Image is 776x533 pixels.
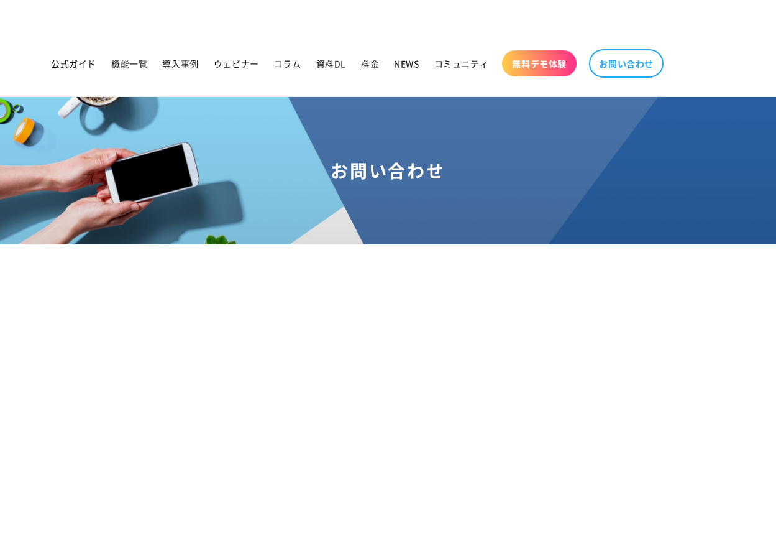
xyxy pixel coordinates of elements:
span: ウェビナー [214,58,259,69]
a: お問い合わせ [589,49,664,78]
a: 無料デモ体験 [502,50,577,76]
a: 公式ガイド [43,50,104,76]
span: 機能一覧 [111,58,147,69]
span: 公式ガイド [51,58,96,69]
span: 料金 [361,58,379,69]
a: コミュニティ [427,50,496,76]
a: 機能一覧 [104,50,155,76]
span: コラム [274,58,301,69]
span: 資料DL [316,58,346,69]
a: コラム [267,50,309,76]
a: 導入事例 [155,50,206,76]
span: お問い合わせ [599,58,654,69]
span: 導入事例 [162,58,198,69]
a: ウェビナー [206,50,267,76]
h1: お問い合わせ [15,159,761,182]
span: 無料デモ体験 [512,58,567,69]
span: NEWS [394,58,419,69]
a: 資料DL [309,50,354,76]
a: 料金 [354,50,386,76]
a: NEWS [386,50,426,76]
span: コミュニティ [434,58,489,69]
